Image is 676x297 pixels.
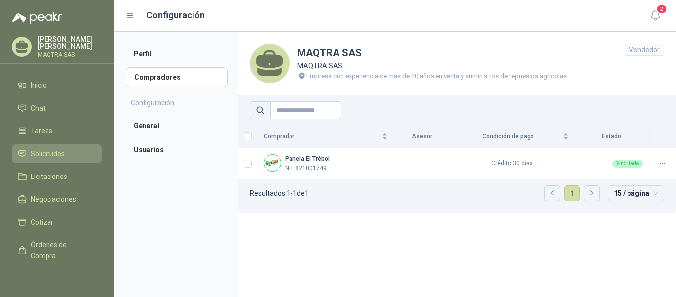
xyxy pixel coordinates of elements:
[306,71,568,81] p: Empresa con experiencia de mas de 20 años en venta y suministros de repuestos agricolas.
[612,160,643,168] div: Vinculado
[656,4,667,14] span: 2
[12,76,102,95] a: Inicio
[31,217,53,228] span: Cotizar
[544,185,560,201] li: Página anterior
[646,7,664,25] button: 2
[264,155,281,171] img: Company Logo
[614,186,658,201] span: 15 / página
[584,185,600,201] li: Página siguiente
[126,140,228,160] a: Usuarios
[12,99,102,118] a: Chat
[264,132,380,141] span: Comprador
[625,44,664,56] div: Vendedor
[297,45,568,60] h1: MAQTRA SAS
[456,132,561,141] span: Condición de pago
[12,213,102,232] a: Cotizar
[285,164,327,173] p: NIT 821001749
[31,80,47,91] span: Inicio
[258,125,393,148] th: Comprador
[31,148,65,159] span: Solicitudes
[12,12,62,24] img: Logo peakr
[131,97,174,108] h2: Configuración
[31,103,46,114] span: Chat
[393,125,450,148] th: Asesor
[31,171,67,182] span: Licitaciones
[31,194,76,205] span: Negociaciones
[126,67,228,87] a: Compradores
[12,269,102,288] a: Remisiones
[545,186,560,201] button: left
[38,52,102,58] p: MAQTRA SAS
[12,167,102,186] a: Licitaciones
[549,190,555,196] span: left
[297,60,568,71] p: MAQTRA SAS
[584,186,599,201] button: right
[564,185,580,201] li: 1
[575,125,649,148] th: Estado
[12,236,102,265] a: Órdenes de Compra
[608,185,664,201] div: tamaño de página
[31,239,93,261] span: Órdenes de Compra
[38,36,102,50] p: [PERSON_NAME] [PERSON_NAME]
[126,116,228,136] a: General
[126,44,228,63] a: Perfil
[146,8,205,22] h1: Configuración
[12,190,102,209] a: Negociaciones
[450,148,575,179] td: Crédito 30 días
[12,144,102,163] a: Solicitudes
[31,125,52,136] span: Tareas
[450,125,575,148] th: Condición de pago
[565,186,579,201] a: 1
[12,121,102,140] a: Tareas
[285,155,330,162] b: Panela El Trébol
[250,190,309,197] p: Resultados: 1 - 1 de 1
[589,190,595,196] span: right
